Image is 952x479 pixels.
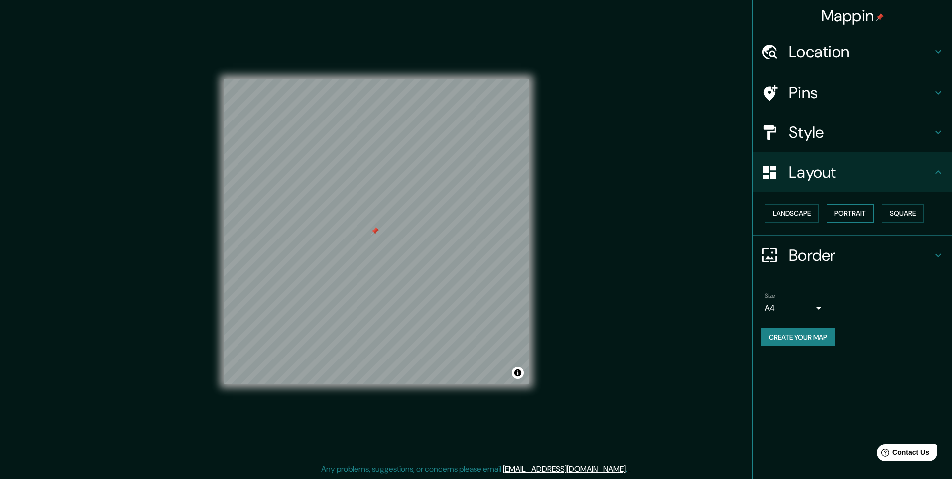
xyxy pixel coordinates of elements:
div: Pins [753,73,952,113]
div: Location [753,32,952,72]
a: [EMAIL_ADDRESS][DOMAIN_NAME] [503,464,626,474]
button: Portrait [827,204,874,223]
h4: Mappin [821,6,884,26]
h4: Pins [789,83,932,103]
h4: Layout [789,162,932,182]
button: Toggle attribution [512,367,524,379]
h4: Border [789,245,932,265]
img: pin-icon.png [876,13,884,21]
iframe: Help widget launcher [863,440,941,468]
div: Border [753,236,952,275]
h4: Location [789,42,932,62]
label: Size [765,291,775,300]
button: Landscape [765,204,819,223]
div: Layout [753,152,952,192]
div: Style [753,113,952,152]
div: A4 [765,300,825,316]
button: Create your map [761,328,835,347]
button: Square [882,204,924,223]
p: Any problems, suggestions, or concerns please email . [321,463,627,475]
div: . [629,463,631,475]
canvas: Map [224,79,529,384]
div: . [627,463,629,475]
h4: Style [789,122,932,142]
